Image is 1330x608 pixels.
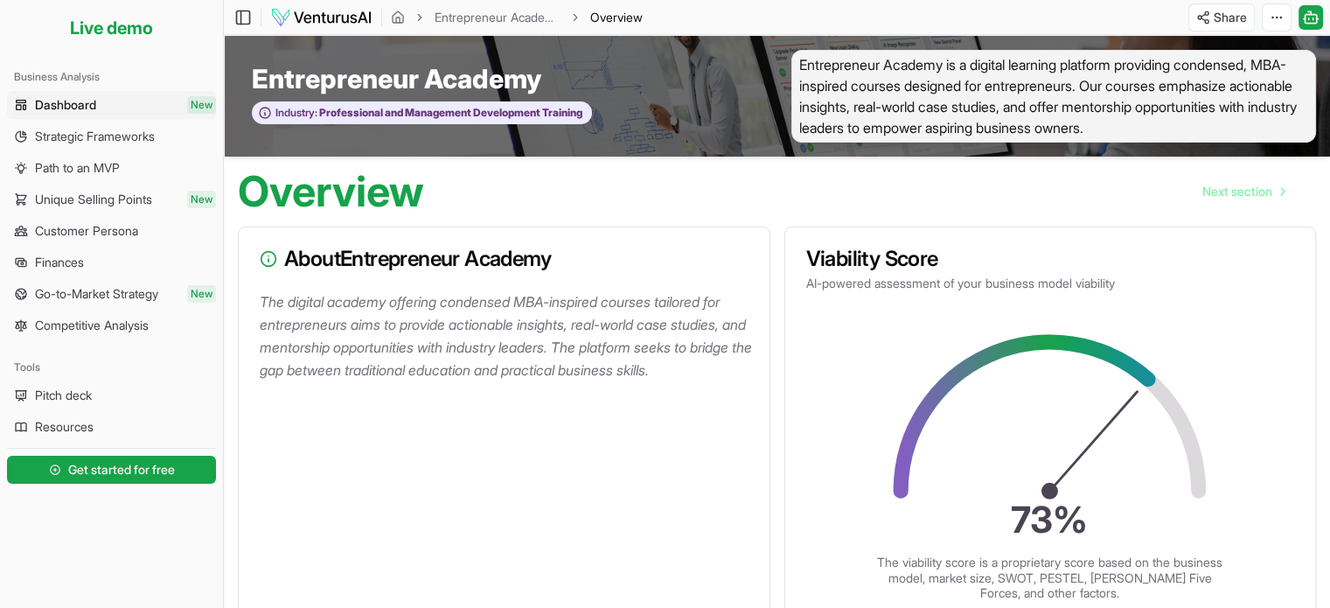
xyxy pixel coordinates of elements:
nav: pagination [1188,174,1299,209]
span: Industry: [275,106,317,120]
img: logo [270,7,373,28]
span: Get started for free [68,461,175,479]
h3: Viability Score [806,248,1295,269]
a: Strategic Frameworks [7,122,216,150]
span: Professional and Management Development Training [317,106,582,120]
a: Customer Persona [7,217,216,245]
span: Path to an MVP [35,159,120,177]
a: Entrepreneur Academy [435,9,561,26]
h3: About Entrepreneur Academy [260,248,749,269]
span: Overview [590,9,643,26]
span: Entrepreneur Academy is a digital learning platform providing condensed, MBA-inspired courses des... [791,50,1317,143]
div: Business Analysis [7,63,216,91]
p: AI-powered assessment of your business model viability [806,275,1295,292]
h1: Overview [238,171,424,213]
a: Go to next page [1188,174,1299,209]
span: Customer Persona [35,222,138,240]
span: Pitch deck [35,387,92,404]
a: Path to an MVP [7,154,216,182]
a: Finances [7,248,216,276]
span: Share [1214,9,1247,26]
span: Unique Selling Points [35,191,152,208]
a: Go-to-Market StrategyNew [7,280,216,308]
span: Next section [1202,183,1272,200]
a: Unique Selling PointsNew [7,185,216,213]
button: Industry:Professional and Management Development Training [252,101,592,125]
span: Finances [35,254,84,271]
a: Competitive Analysis [7,311,216,339]
div: Tools [7,353,216,381]
button: Share [1188,3,1255,31]
a: Resources [7,413,216,441]
span: New [187,96,216,114]
span: Strategic Frameworks [35,128,155,145]
p: The digital academy offering condensed MBA-inspired courses tailored for entrepreneurs aims to pr... [260,290,756,381]
a: DashboardNew [7,91,216,119]
button: Get started for free [7,456,216,484]
span: Dashboard [35,96,96,114]
span: Go-to-Market Strategy [35,285,158,303]
span: Competitive Analysis [35,317,149,334]
text: 73 % [1012,498,1089,542]
p: The viability score is a proprietary score based on the business model, market size, SWOT, PESTEL... [875,555,1225,601]
a: Pitch deck [7,381,216,409]
span: Resources [35,418,94,436]
span: Entrepreneur Academy [252,63,541,94]
nav: breadcrumb [391,9,643,26]
span: New [187,285,216,303]
span: New [187,191,216,208]
a: Get started for free [7,452,216,487]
